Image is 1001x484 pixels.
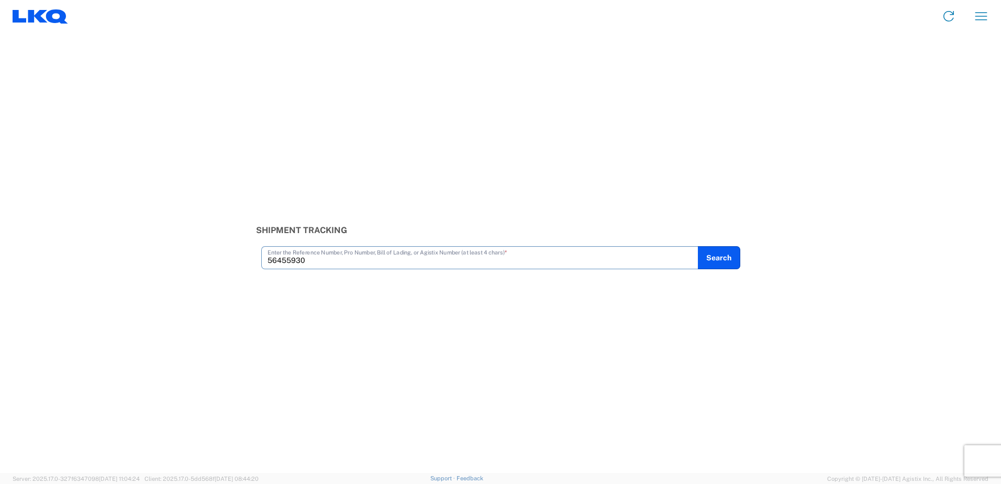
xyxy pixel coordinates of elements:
[144,476,259,482] span: Client: 2025.17.0-5dd568f
[430,475,457,481] a: Support
[99,476,140,482] span: [DATE] 11:04:24
[13,476,140,482] span: Server: 2025.17.0-327f6347098
[827,474,988,483] span: Copyright © [DATE]-[DATE] Agistix Inc., All Rights Reserved
[215,476,259,482] span: [DATE] 08:44:20
[457,475,483,481] a: Feedback
[698,246,740,269] button: Search
[256,225,746,235] h3: Shipment Tracking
